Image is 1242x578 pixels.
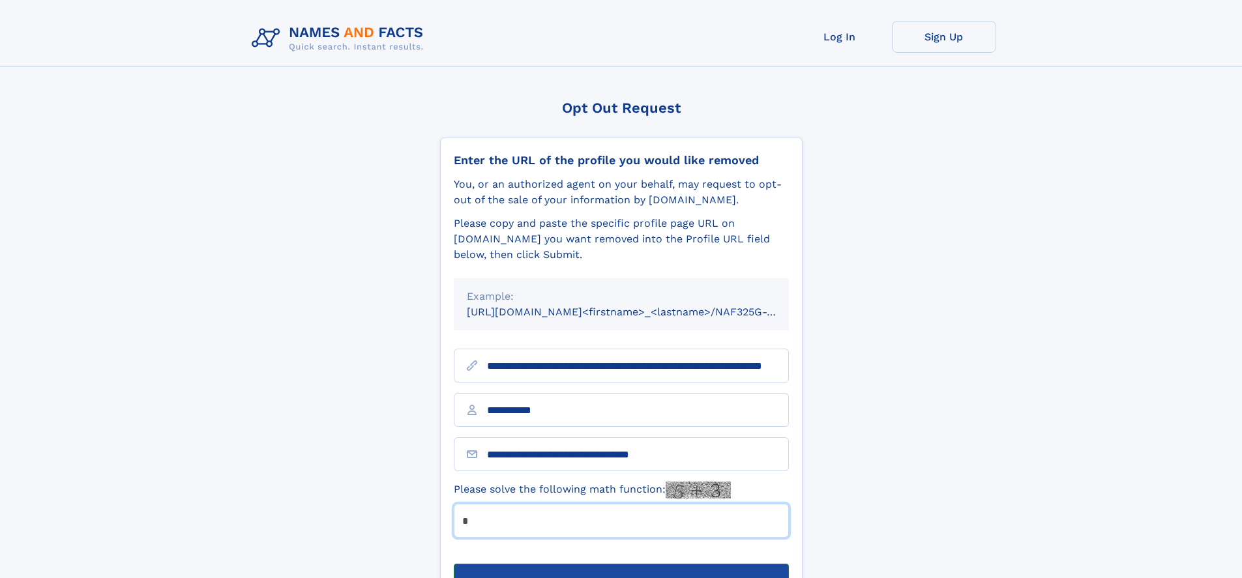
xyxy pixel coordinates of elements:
[788,21,892,53] a: Log In
[467,289,776,304] div: Example:
[454,216,789,263] div: Please copy and paste the specific profile page URL on [DOMAIN_NAME] you want removed into the Pr...
[440,100,803,116] div: Opt Out Request
[467,306,814,318] small: [URL][DOMAIN_NAME]<firstname>_<lastname>/NAF325G-xxxxxxxx
[454,177,789,208] div: You, or an authorized agent on your behalf, may request to opt-out of the sale of your informatio...
[454,153,789,167] div: Enter the URL of the profile you would like removed
[892,21,996,53] a: Sign Up
[246,21,434,56] img: Logo Names and Facts
[454,482,731,499] label: Please solve the following math function:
